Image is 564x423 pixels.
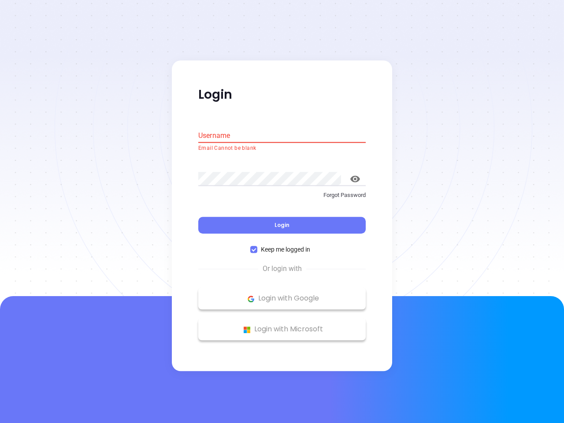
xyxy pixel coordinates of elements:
p: Login with Google [203,292,361,305]
p: Forgot Password [198,191,366,200]
p: Login [198,87,366,103]
p: Login with Microsoft [203,323,361,336]
p: Email Cannot be blank [198,144,366,153]
img: Microsoft Logo [241,324,252,335]
span: Login [275,222,289,229]
img: Google Logo [245,293,256,304]
button: Login [198,217,366,234]
button: toggle password visibility [345,168,366,189]
a: Forgot Password [198,191,366,207]
span: Or login with [258,264,306,275]
span: Keep me logged in [257,245,314,255]
button: Microsoft Logo Login with Microsoft [198,319,366,341]
button: Google Logo Login with Google [198,288,366,310]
